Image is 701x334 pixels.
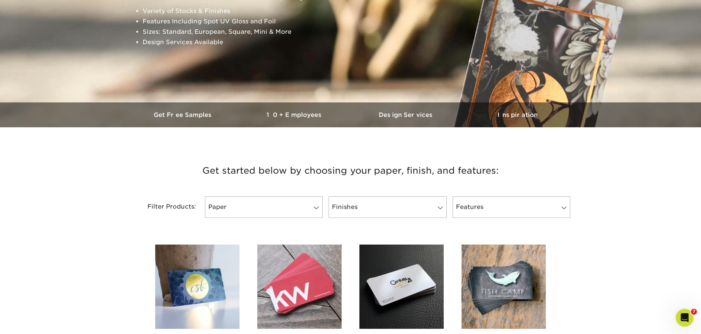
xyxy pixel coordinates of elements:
[453,196,570,218] a: Features
[205,196,323,218] a: Paper
[143,6,571,16] li: Variety of Stocks & Finishes
[350,111,462,118] h3: Design Services
[462,102,573,127] a: Inspiration
[143,37,571,48] li: Design Services Available
[359,245,444,329] img: Glossy UV Coated Business Cards
[462,245,546,329] img: Velvet Laminated Business Cards
[128,102,239,127] a: Get Free Samples
[143,27,571,37] li: Sizes: Standard, European, Square, Mini & More
[329,196,446,218] a: Finishes
[676,309,694,327] iframe: Intercom live chat
[143,16,571,27] li: Features Including Spot UV Gloss and Foil
[691,309,697,315] span: 7
[462,111,573,118] h3: Inspiration
[239,111,350,118] h3: 10+ Employees
[133,154,568,187] h3: Get started below by choosing your paper, finish, and features:
[239,102,350,127] a: 10+ Employees
[128,111,239,118] h3: Get Free Samples
[257,245,342,329] img: Matte Business Cards
[128,196,202,218] div: Filter Products:
[350,102,462,127] a: Design Services
[155,245,239,329] img: Silk Laminated Business Cards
